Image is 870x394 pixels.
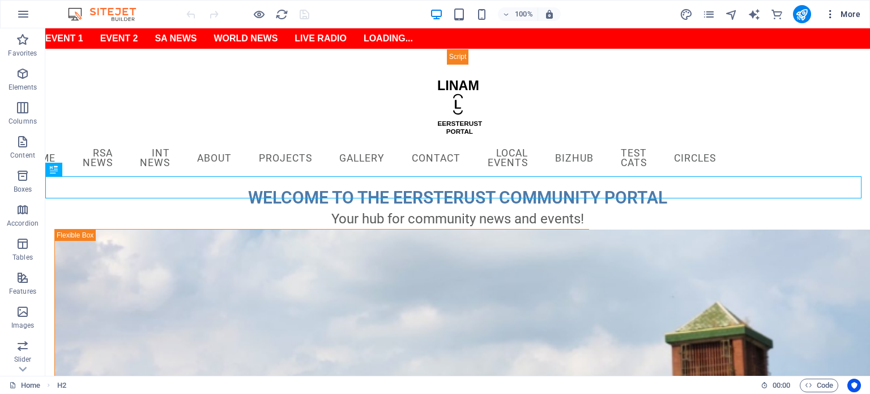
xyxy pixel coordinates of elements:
i: Reload page [275,8,288,21]
button: 100% [498,7,538,21]
button: More [820,5,865,23]
p: Tables [12,253,33,262]
p: Accordion [7,219,39,228]
p: Elements [8,83,37,92]
span: 00 00 [773,379,790,392]
button: reload [275,7,288,21]
p: Features [9,287,36,296]
span: Code [805,379,833,392]
span: Click to select. Double-click to edit [57,379,66,392]
h6: Session time [761,379,791,392]
a: Click to cancel selection. Double-click to open Pages [9,379,40,392]
i: On resize automatically adjust zoom level to fit chosen device. [544,9,555,19]
button: publish [793,5,811,23]
i: Commerce [770,8,783,21]
button: Code [800,379,838,392]
button: text_generator [748,7,761,21]
i: Navigator [725,8,738,21]
button: design [680,7,693,21]
i: Pages (Ctrl+Alt+S) [702,8,715,21]
p: Favorites [8,49,37,58]
button: commerce [770,7,784,21]
img: Editor Logo [65,7,150,21]
p: Slider [14,355,32,364]
p: Images [11,321,35,330]
button: pages [702,7,716,21]
i: Design (Ctrl+Alt+Y) [680,8,693,21]
button: navigator [725,7,739,21]
span: More [825,9,860,20]
span: : [781,381,782,389]
nav: breadcrumb [57,379,66,392]
button: Click here to leave preview mode and continue editing [252,7,266,21]
p: Columns [8,117,37,126]
h6: 100% [515,7,533,21]
i: AI Writer [748,8,761,21]
button: Usercentrics [847,379,861,392]
p: Boxes [14,185,32,194]
i: Publish [795,8,808,21]
p: Content [10,151,35,160]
